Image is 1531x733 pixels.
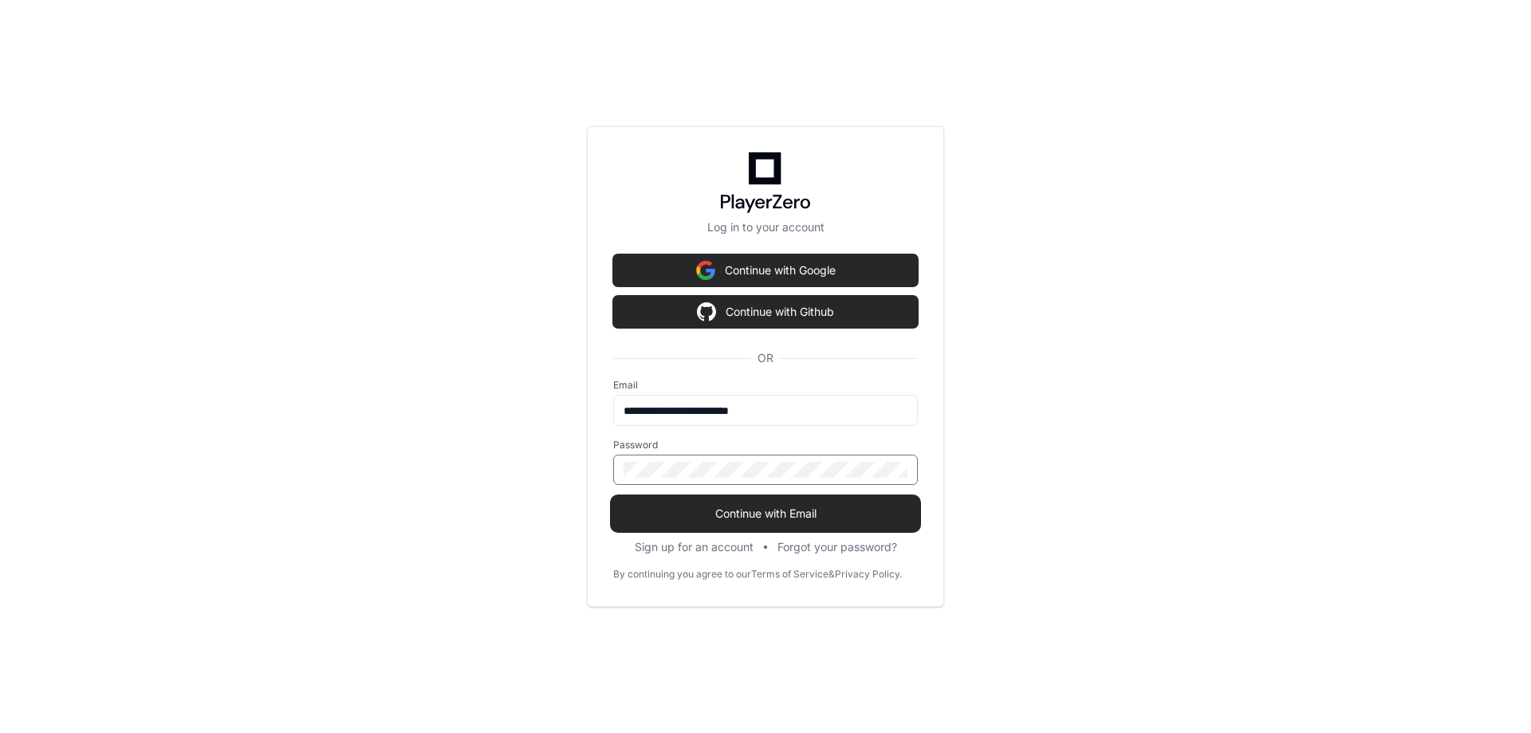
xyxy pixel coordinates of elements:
label: Password [613,439,918,451]
button: Forgot your password? [777,539,897,555]
p: Log in to your account [613,219,918,235]
img: Sign in with google [696,254,715,286]
img: Sign in with google [697,296,716,328]
button: Sign up for an account [635,539,754,555]
button: Continue with Email [613,498,918,530]
div: By continuing you agree to our [613,568,751,581]
span: Continue with Email [613,506,918,522]
button: Continue with Google [613,254,918,286]
div: & [828,568,835,581]
label: Email [613,379,918,392]
button: Continue with Github [613,296,918,328]
span: OR [751,350,780,366]
a: Privacy Policy. [835,568,902,581]
a: Terms of Service [751,568,828,581]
